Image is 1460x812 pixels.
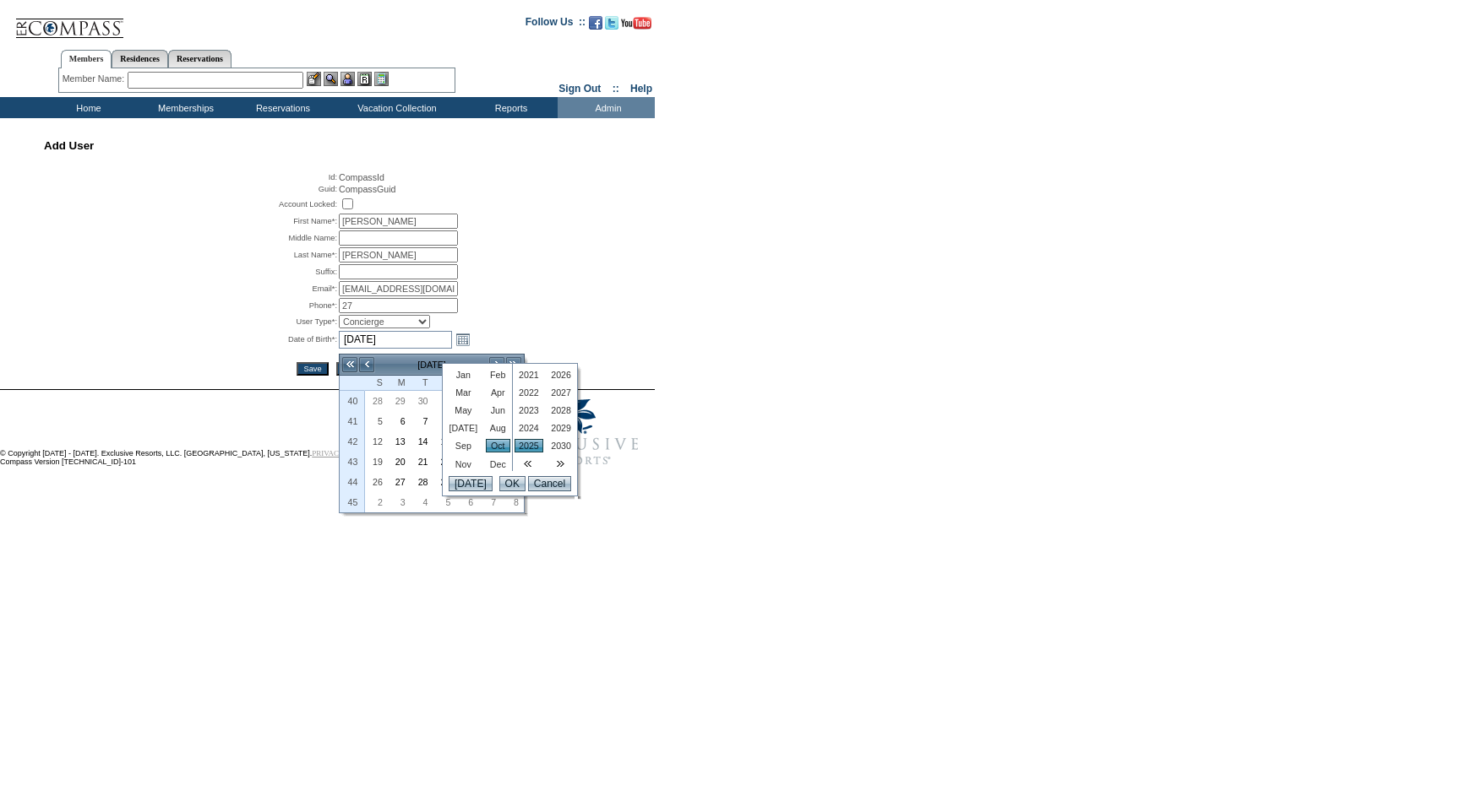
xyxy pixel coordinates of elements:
a: 2022 [515,386,543,399]
td: Admin [558,97,655,118]
a: 26 [366,473,387,491]
a: 27 [389,473,410,491]
td: Date of Birth*: [44,330,337,349]
td: Wednesday, October 29, 2025 [433,472,456,492]
td: Reservations [232,97,330,118]
a: 2021 [515,368,543,382]
a: Jun [486,403,510,417]
th: Wednesday [433,376,456,391]
a: Sep [444,439,482,452]
a: 2 [366,493,387,512]
td: Wednesday, October 15, 2025 [433,431,456,452]
td: Guid: [44,184,337,194]
a: 28 [411,473,433,491]
input: [DATE] [449,476,493,491]
a: 5 [366,412,387,430]
td: Tuesday, September 30, 2025 [411,391,433,411]
img: Impersonate [340,72,355,86]
td: Sunday, September 28, 2025 [365,391,388,411]
td: [DATE] [375,355,488,374]
td: Monday, October 27, 2025 [388,472,411,492]
td: Reports [460,97,558,118]
td: Saturday, November 08, 2025 [501,492,524,512]
td: Suffix: [44,264,337,279]
a: 12 [366,432,387,451]
span: CompassId [339,172,384,182]
span: Add User [44,139,94,152]
input: OK [499,476,526,491]
td: First Name*: [44,214,337,229]
td: Tuesday, October 14, 2025 [411,431,433,452]
td: Wednesday, October 08, 2025 [433,411,456,431]
a: < [358,356,375,373]
a: Feb [486,368,510,382]
img: Compass Home [14,4,124,39]
td: Last Name*: [44,247,337,263]
a: 29 [434,473,455,491]
th: 41 [340,411,365,431]
td: Sunday, October 19, 2025 [365,452,388,472]
a: 1 [434,392,455,410]
a: 21 [411,452,433,471]
span: CompassGuid [339,184,396,194]
td: Follow Us :: [526,14,586,35]
td: Tuesday, October 07, 2025 [411,411,433,431]
a: Subscribe to our YouTube Channel [621,21,651,31]
a: 8 [434,412,455,430]
a: 2024 [515,421,543,435]
td: Sunday, October 12, 2025 [365,431,388,452]
a: 7 [411,412,433,430]
a: >> [505,356,522,373]
a: 2023 [515,403,543,417]
th: Sunday [365,376,388,391]
th: 40 [340,391,365,411]
a: Apr [486,386,510,399]
a: 2026 [547,368,575,382]
td: Wednesday, November 05, 2025 [433,492,456,512]
a: 19 [366,452,387,471]
a: 2027 [547,386,575,399]
img: Become our fan on Facebook [589,16,602,30]
a: May [444,403,482,417]
a: 15 [434,432,455,451]
td: Phone*: [44,298,337,313]
td: Monday, October 13, 2025 [388,431,411,452]
td: Sunday, November 02, 2025 [365,492,388,512]
a: 20 [389,452,410,471]
td: Monday, September 29, 2025 [388,391,411,411]
a: Nov [444,457,482,471]
a: << [341,356,358,373]
a: 28 [366,392,387,410]
a: Dec [486,457,510,471]
a: 29 [389,392,410,410]
a: Reservations [168,50,232,68]
td: Home [38,97,135,118]
input: Cancel [528,476,571,491]
td: Wednesday, October 22, 2025 [433,452,456,472]
a: 6 [456,493,477,512]
a: 3 [389,493,410,512]
a: 8 [502,493,523,512]
th: Monday [388,376,411,391]
td: Monday, October 06, 2025 [388,411,411,431]
a: 5 [434,493,455,512]
a: Sign Out [558,83,601,95]
td: Tuesday, October 28, 2025 [411,472,433,492]
a: [DATE] [444,421,482,435]
a: >> [551,457,571,471]
a: 2029 [547,421,575,435]
a: 2025 [515,439,543,452]
a: Mar [444,386,482,399]
td: Id: [44,172,337,182]
td: User Type*: [44,315,337,328]
img: b_edit.gif [307,72,321,86]
a: << [519,457,539,471]
input: Save [297,362,328,376]
td: Vacation Collection [330,97,460,118]
a: Follow us on Twitter [605,21,618,31]
th: 44 [340,472,365,492]
th: 45 [340,492,365,512]
a: Help [630,83,652,95]
a: 2028 [547,403,575,417]
a: 4 [411,493,433,512]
